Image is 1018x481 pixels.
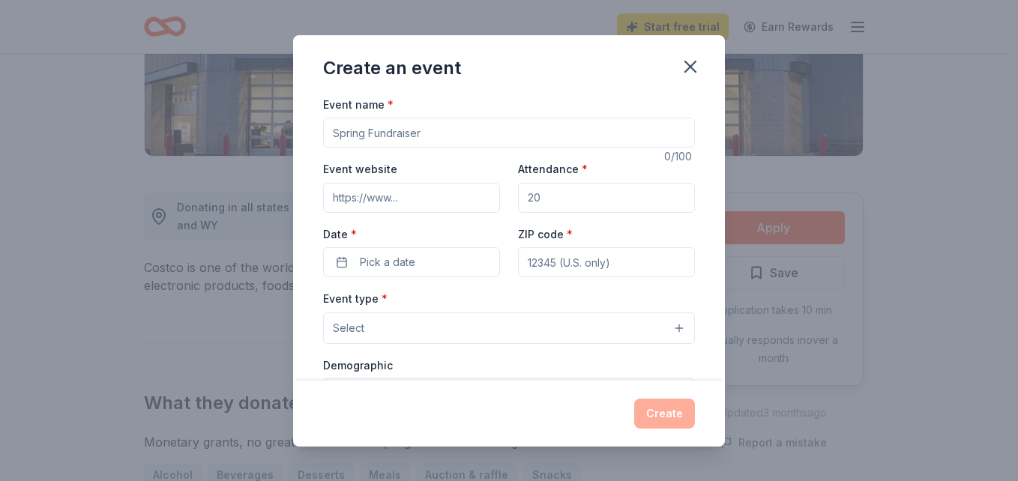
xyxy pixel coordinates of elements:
[323,162,397,177] label: Event website
[333,319,364,337] span: Select
[323,97,394,112] label: Event name
[360,253,415,271] span: Pick a date
[323,118,695,148] input: Spring Fundraiser
[518,227,573,242] label: ZIP code
[323,312,695,344] button: Select
[323,358,393,373] label: Demographic
[323,378,695,410] button: Select
[518,162,588,177] label: Attendance
[323,291,388,306] label: Event type
[323,227,500,242] label: Date
[323,247,500,277] button: Pick a date
[518,183,695,213] input: 20
[323,56,461,80] div: Create an event
[323,183,500,213] input: https://www...
[518,247,695,277] input: 12345 (U.S. only)
[664,148,695,166] div: 0 /100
